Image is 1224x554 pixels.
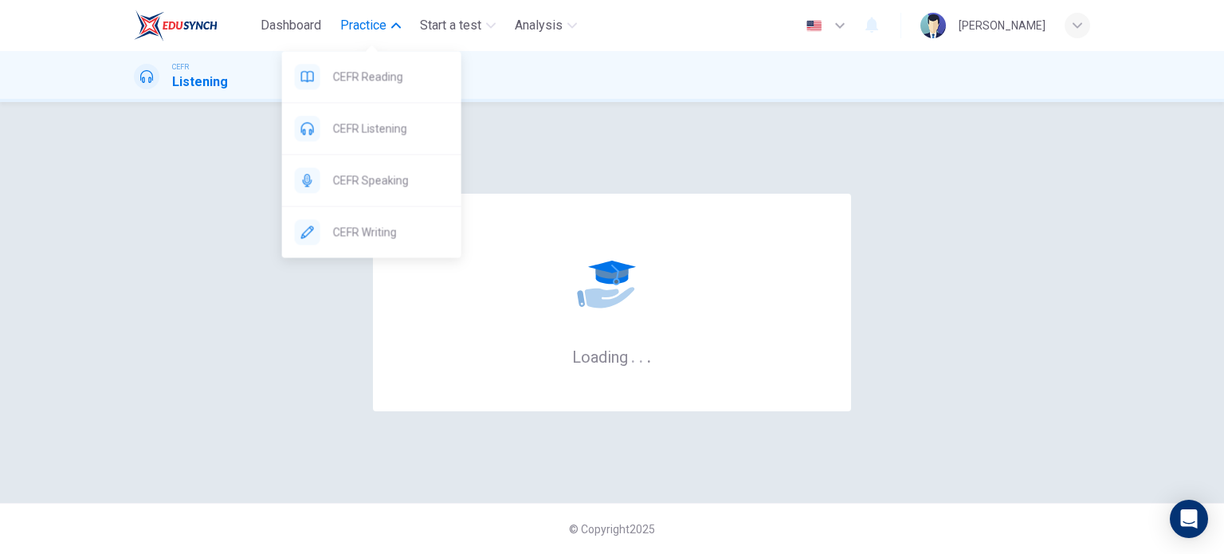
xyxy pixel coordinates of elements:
[804,20,824,32] img: en
[333,119,449,138] span: CEFR Listening
[630,342,636,368] h6: .
[333,171,449,190] span: CEFR Speaking
[420,16,481,35] span: Start a test
[569,523,655,536] span: © Copyright 2025
[282,103,461,154] div: CEFR Listening
[282,155,461,206] div: CEFR Speaking
[261,16,321,35] span: Dashboard
[959,16,1045,35] div: [PERSON_NAME]
[254,11,328,40] button: Dashboard
[414,11,502,40] button: Start a test
[515,16,563,35] span: Analysis
[134,10,218,41] img: EduSynch logo
[333,67,449,86] span: CEFR Reading
[172,73,228,92] h1: Listening
[172,61,189,73] span: CEFR
[646,342,652,368] h6: .
[638,342,644,368] h6: .
[1170,500,1208,538] div: Open Intercom Messenger
[920,13,946,38] img: Profile picture
[334,11,407,40] button: Practice
[333,222,449,242] span: CEFR Writing
[340,16,386,35] span: Practice
[572,346,652,367] h6: Loading
[282,206,461,257] div: CEFR Writing
[134,10,254,41] a: EduSynch logo
[282,51,461,102] div: CEFR Reading
[508,11,583,40] button: Analysis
